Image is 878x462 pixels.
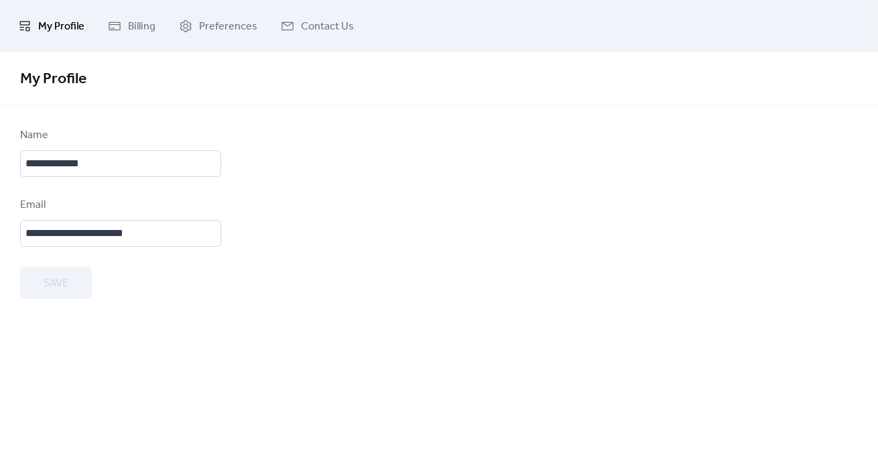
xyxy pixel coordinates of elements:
span: My Profile [20,64,86,94]
a: Billing [98,5,166,46]
a: My Profile [8,5,95,46]
a: Preferences [169,5,267,46]
span: Contact Us [301,16,354,37]
a: Contact Us [271,5,364,46]
div: Email [20,197,218,213]
span: Preferences [199,16,257,37]
span: My Profile [38,16,84,37]
div: Name [20,127,218,143]
span: Billing [128,16,155,37]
